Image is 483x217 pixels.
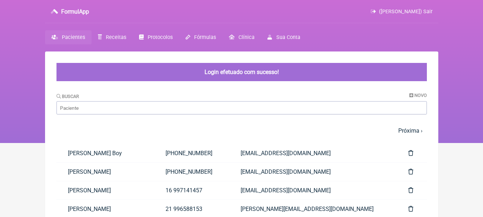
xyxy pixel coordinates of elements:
[276,34,300,40] span: Sua Conta
[154,144,229,162] a: [PHONE_NUMBER]
[56,94,79,99] label: Buscar
[409,93,427,98] a: Novo
[261,30,306,44] a: Sua Conta
[56,63,427,81] div: Login efetuado com sucesso!
[56,181,154,199] a: [PERSON_NAME]
[194,34,216,40] span: Fórmulas
[56,163,154,181] a: [PERSON_NAME]
[148,34,173,40] span: Protocolos
[179,30,222,44] a: Fórmulas
[229,181,397,199] a: [EMAIL_ADDRESS][DOMAIN_NAME]
[133,30,179,44] a: Protocolos
[106,34,126,40] span: Receitas
[92,30,133,44] a: Receitas
[229,163,397,181] a: [EMAIL_ADDRESS][DOMAIN_NAME]
[154,163,229,181] a: [PHONE_NUMBER]
[154,181,229,199] a: 16 997141457
[414,93,427,98] span: Novo
[229,144,397,162] a: [EMAIL_ADDRESS][DOMAIN_NAME]
[379,9,433,15] span: ([PERSON_NAME]) Sair
[222,30,261,44] a: Clínica
[56,101,427,114] input: Paciente
[371,9,432,15] a: ([PERSON_NAME]) Sair
[45,30,92,44] a: Pacientes
[238,34,255,40] span: Clínica
[398,127,423,134] a: Próxima ›
[56,123,427,138] nav: pager
[56,144,154,162] a: [PERSON_NAME] Boy
[62,34,85,40] span: Pacientes
[61,8,89,15] h3: FormulApp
